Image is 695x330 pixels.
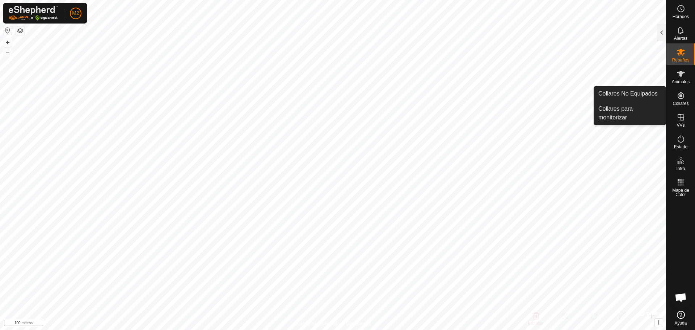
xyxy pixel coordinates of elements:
font: Ayuda [675,321,687,326]
font: Estado [674,144,687,149]
img: Logotipo de Gallagher [9,6,58,21]
font: Contáctenos [346,321,370,326]
button: + [3,38,12,47]
button: – [3,47,12,56]
a: Collares para monitorizar [594,102,666,125]
font: Horarios [673,14,689,19]
font: Política de Privacidad [296,321,337,326]
font: i [658,320,660,326]
font: – [6,48,9,55]
font: Alertas [674,36,687,41]
font: Mapa de Calor [672,188,689,197]
font: Infra [676,166,685,171]
a: Política de Privacidad [296,321,337,327]
a: Contáctenos [346,321,370,327]
font: Collares [673,101,688,106]
button: i [655,319,663,327]
div: Chat abierto [670,287,692,308]
button: Capas del Mapa [16,26,25,35]
button: Restablecer Mapa [3,26,12,35]
a: Collares No Equipados [594,86,666,101]
font: Rebaños [672,58,689,63]
font: Collares No Equipados [598,90,658,97]
a: Ayuda [666,308,695,328]
font: VVs [677,123,685,128]
font: Animales [672,79,690,84]
font: M2 [72,10,79,16]
font: Collares para monitorizar [598,106,633,120]
font: + [6,38,10,46]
